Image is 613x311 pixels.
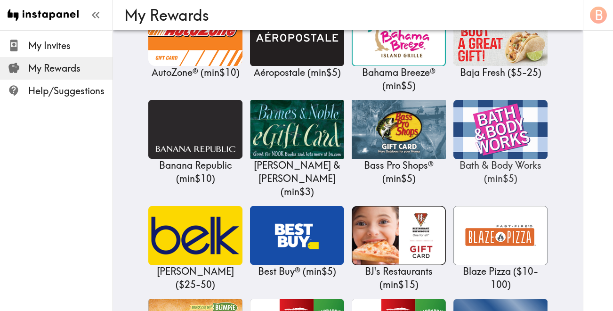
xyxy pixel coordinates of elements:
[352,159,446,185] p: Bass Pro Shops® ( min $5 )
[148,100,242,185] a: Banana RepublicBanana Republic (min$10)
[124,6,564,24] h3: My Rewards
[250,7,344,66] img: Aéropostale
[250,100,344,198] a: Barnes & Noble[PERSON_NAME] & [PERSON_NAME] (min$3)
[453,66,548,79] p: Baja Fresh ( $5 - 25 )
[352,7,446,66] img: Bahama Breeze®
[250,206,344,265] img: Best Buy®
[148,159,242,185] p: Banana Republic ( min $10 )
[28,62,113,75] span: My Rewards
[148,265,242,291] p: [PERSON_NAME] ( $25 - 50 )
[453,206,548,291] a: Blaze PizzaBlaze Pizza ($10-100)
[453,7,548,79] a: Baja FreshBaja Fresh ($5-25)
[453,7,548,66] img: Baja Fresh
[352,206,446,291] a: BJ's RestaurantsBJ's Restaurants (min$15)
[250,206,344,278] a: Best Buy®Best Buy® (min$5)
[148,206,242,291] a: Belk[PERSON_NAME] ($25-50)
[148,206,242,265] img: Belk
[250,7,344,79] a: AéropostaleAéropostale (min$5)
[148,66,242,79] p: AutoZone® ( min $10 )
[352,66,446,92] p: Bahama Breeze® ( min $5 )
[28,39,113,52] span: My Invites
[453,159,548,185] p: Bath & Body Works ( min $5 )
[250,100,344,159] img: Barnes & Noble
[453,100,548,159] img: Bath & Body Works
[352,206,446,265] img: BJ's Restaurants
[148,7,242,66] img: AutoZone®
[352,7,446,92] a: Bahama Breeze®Bahama Breeze® (min$5)
[250,159,344,198] p: [PERSON_NAME] & [PERSON_NAME] ( min $3 )
[250,66,344,79] p: Aéropostale ( min $5 )
[352,100,446,159] img: Bass Pro Shops®
[352,265,446,291] p: BJ's Restaurants ( min $15 )
[453,206,548,265] img: Blaze Pizza
[250,265,344,278] p: Best Buy® ( min $5 )
[589,6,608,25] button: B
[148,7,242,79] a: AutoZone®AutoZone® (min$10)
[148,100,242,159] img: Banana Republic
[453,265,548,291] p: Blaze Pizza ( $10 - 100 )
[28,84,113,98] span: Help/Suggestions
[453,100,548,185] a: Bath & Body WorksBath & Body Works (min$5)
[595,7,603,24] span: B
[352,100,446,185] a: Bass Pro Shops®Bass Pro Shops® (min$5)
